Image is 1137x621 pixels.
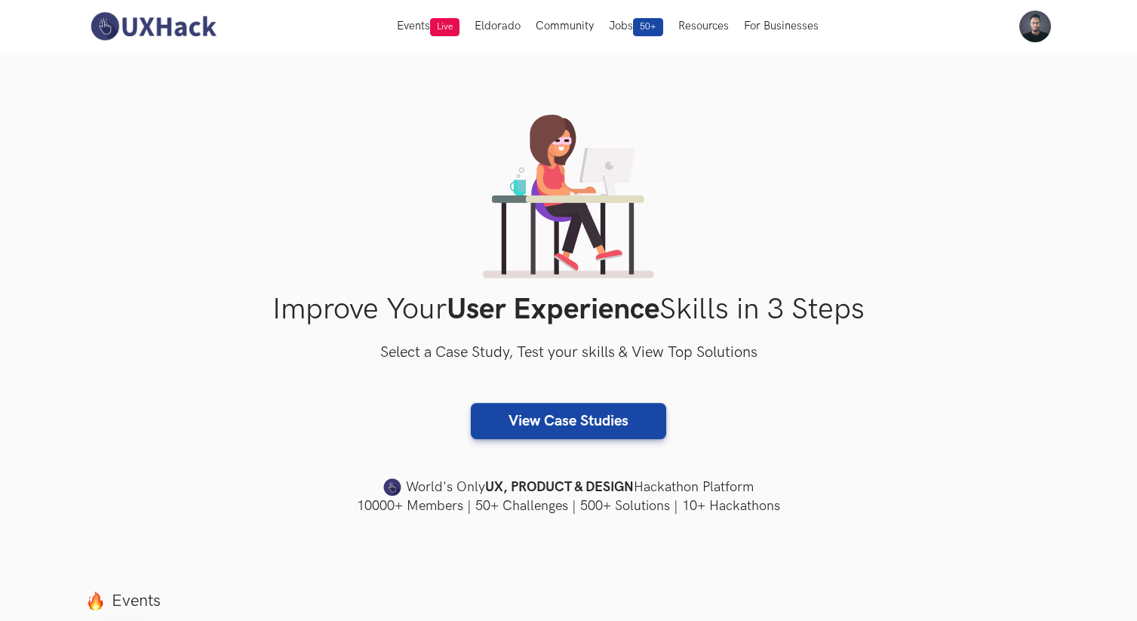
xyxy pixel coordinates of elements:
span: Live [430,18,459,36]
h3: Select a Case Study, Test your skills & View Top Solutions [86,341,1052,365]
h1: Improve Your Skills in 3 Steps [86,292,1052,327]
img: UXHack-logo.png [86,11,220,42]
strong: User Experience [447,292,659,327]
label: Events [86,591,1052,611]
img: Your profile pic [1019,11,1051,42]
h4: 10000+ Members | 50+ Challenges | 500+ Solutions | 10+ Hackathons [86,496,1052,515]
strong: UX, PRODUCT & DESIGN [485,477,634,498]
span: 50+ [633,18,663,36]
img: lady working on laptop [483,115,654,278]
img: fire.png [86,592,105,610]
h4: World's Only Hackathon Platform [86,477,1052,498]
img: uxhack-favicon-image.png [383,478,401,497]
a: View Case Studies [471,403,666,439]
